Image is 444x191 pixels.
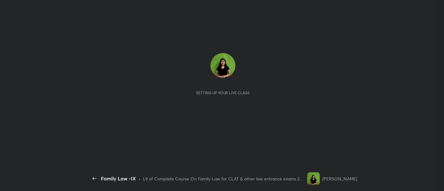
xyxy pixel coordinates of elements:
img: ea43492ca9d14c5f8587a2875712d117.jpg [307,172,320,185]
div: L9 of Complete Course On Family Law for CLAT & other law entrance exams 2027 [143,175,305,182]
div: Family Law -IX [101,175,136,182]
img: ea43492ca9d14c5f8587a2875712d117.jpg [210,53,235,78]
div: • [138,175,141,182]
div: Setting up your live class [196,91,249,95]
div: [PERSON_NAME] [322,175,357,182]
